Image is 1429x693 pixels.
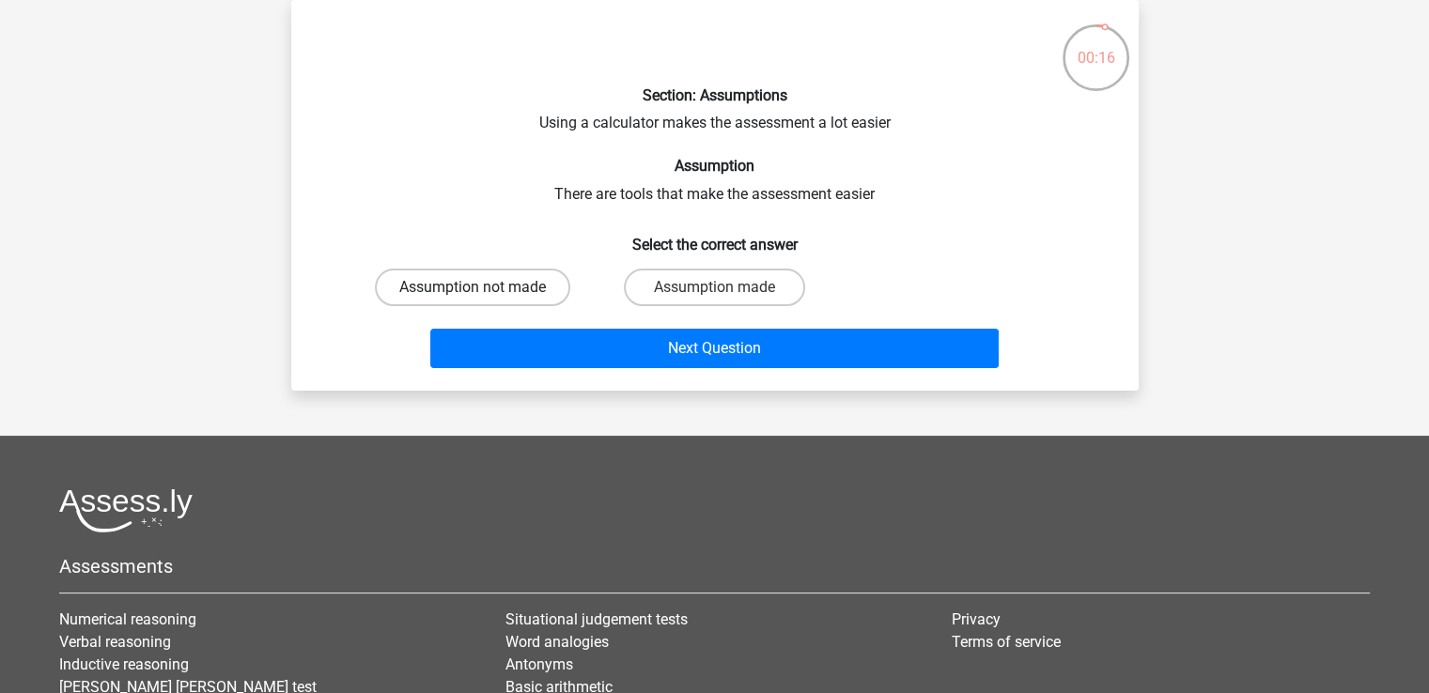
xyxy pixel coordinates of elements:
[321,157,1109,175] h6: Assumption
[59,633,171,651] a: Verbal reasoning
[505,633,609,651] a: Word analogies
[321,86,1109,104] h6: Section: Assumptions
[624,269,805,306] label: Assumption made
[59,655,189,673] a: Inductive reasoning
[505,655,573,673] a: Antonyms
[59,488,193,532] img: Assessly logo
[952,633,1061,651] a: Terms of service
[321,221,1109,254] h6: Select the correct answer
[952,610,1001,628] a: Privacy
[505,610,688,628] a: Situational judgement tests
[430,329,999,368] button: Next Question
[59,610,196,628] a: Numerical reasoning
[299,15,1131,376] div: Using a calculator makes the assessment a lot easier There are tools that make the assessment easier
[375,269,570,306] label: Assumption not made
[1061,23,1131,69] div: 00:16
[59,555,1370,577] h5: Assessments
